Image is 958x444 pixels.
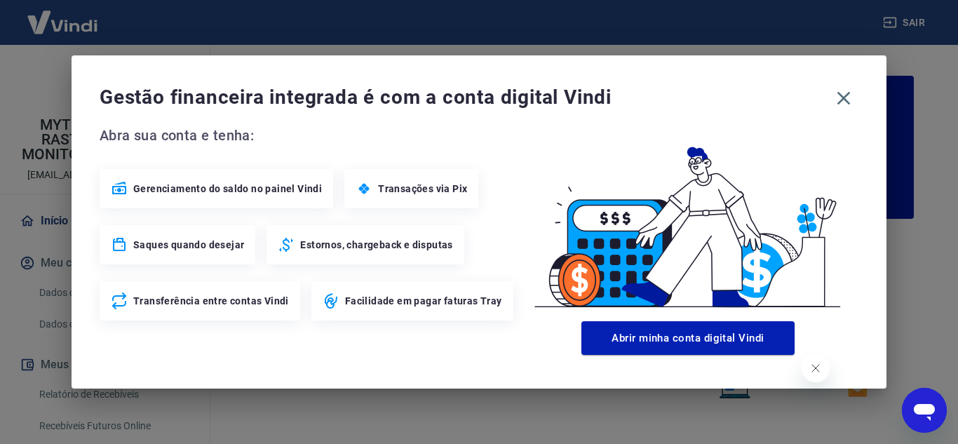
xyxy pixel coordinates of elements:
span: Estornos, chargeback e disputas [300,238,452,252]
span: Gestão financeira integrada é com a conta digital Vindi [100,83,829,112]
span: Transações via Pix [378,182,467,196]
span: Abra sua conta e tenha: [100,124,518,147]
iframe: Fechar mensagem [802,354,830,382]
span: Olá! Precisa de ajuda? [8,10,118,21]
iframe: Botão para abrir a janela de mensagens [902,388,947,433]
span: Facilidade em pagar faturas Tray [345,294,502,308]
img: Good Billing [518,124,858,316]
span: Gerenciamento do saldo no painel Vindi [133,182,322,196]
span: Saques quando desejar [133,238,244,252]
button: Abrir minha conta digital Vindi [581,321,795,355]
span: Transferência entre contas Vindi [133,294,289,308]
